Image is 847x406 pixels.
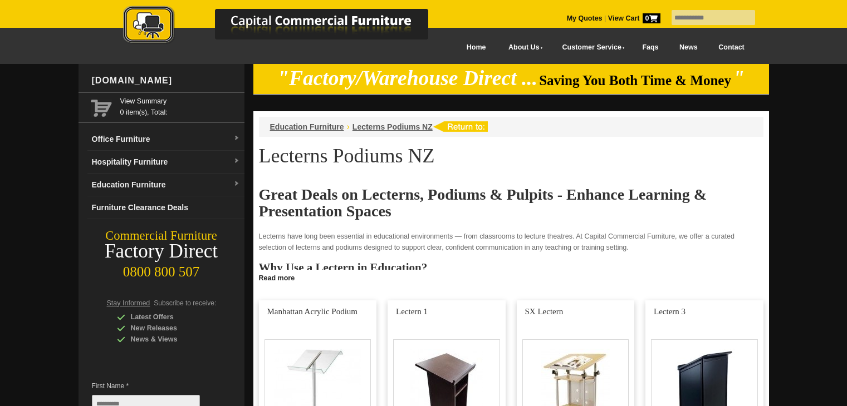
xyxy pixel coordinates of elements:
a: View Summary [120,96,240,107]
a: About Us [496,35,550,60]
strong: Why Use a Lectern in Education? [259,261,428,274]
a: My Quotes [567,14,603,22]
div: New Releases [117,323,223,334]
a: News [669,35,708,60]
div: [DOMAIN_NAME] [87,64,244,97]
div: 0800 800 507 [79,259,244,280]
span: 0 [643,13,660,23]
img: dropdown [233,181,240,187]
span: Saving You Both Time & Money [539,73,731,88]
div: Commercial Furniture [79,228,244,244]
div: Latest Offers [117,311,223,323]
a: Faqs [632,35,669,60]
a: Contact [708,35,755,60]
em: " [733,67,745,90]
span: 0 item(s), Total: [120,96,240,116]
p: Lecterns have long been essential in educational environments — from classrooms to lecture theatr... [259,231,763,253]
span: Subscribe to receive: [154,299,216,307]
div: News & Views [117,334,223,345]
a: Capital Commercial Furniture Logo [92,6,482,49]
span: Stay Informed [107,299,150,307]
a: Lecterns Podiums NZ [352,122,433,131]
em: "Factory/Warehouse Direct ... [277,67,537,90]
li: › [347,121,350,132]
h1: Lecterns Podiums NZ [259,145,763,166]
a: View Cart0 [606,14,660,22]
strong: View Cart [608,14,660,22]
a: Education Furnituredropdown [87,174,244,196]
span: First Name * [92,380,217,392]
a: Hospitality Furnituredropdown [87,151,244,174]
a: Office Furnituredropdown [87,128,244,151]
a: Furniture Clearance Deals [87,196,244,219]
div: Factory Direct [79,244,244,259]
img: return to [433,121,488,132]
a: Education Furniture [270,122,344,131]
img: Capital Commercial Furniture Logo [92,6,482,46]
a: Click to read more [253,270,769,284]
strong: Great Deals on Lecterns, Podiums & Pulpits - Enhance Learning & Presentation Spaces [259,186,707,220]
img: dropdown [233,158,240,165]
a: Customer Service [550,35,631,60]
img: dropdown [233,135,240,142]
